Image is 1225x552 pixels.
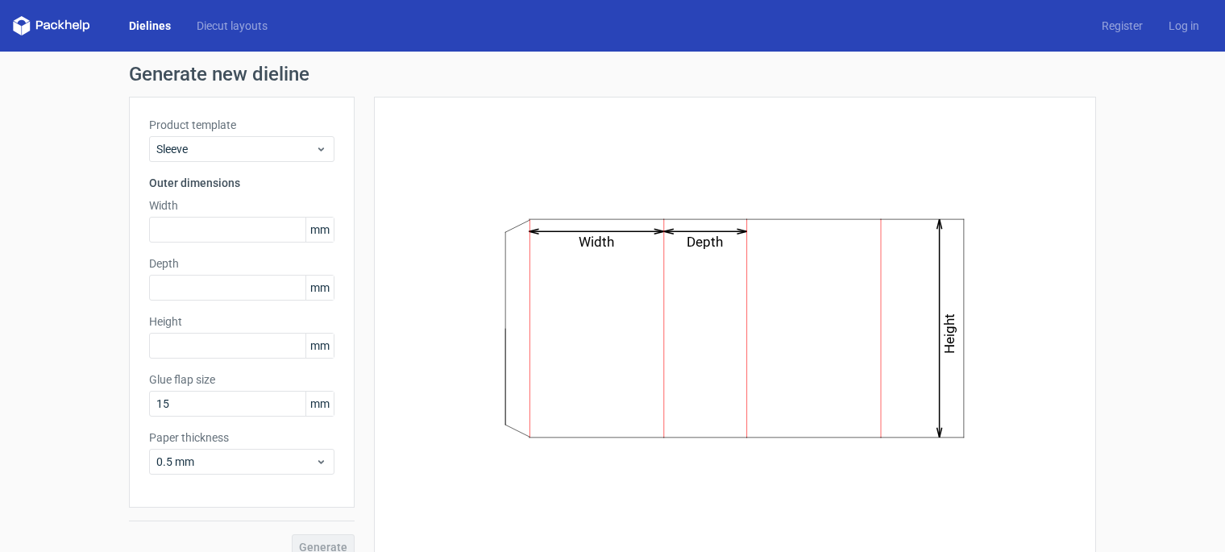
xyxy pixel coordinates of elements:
a: Dielines [116,18,184,34]
h3: Outer dimensions [149,175,334,191]
span: mm [305,334,334,358]
h1: Generate new dieline [129,64,1096,84]
label: Product template [149,117,334,133]
label: Height [149,313,334,330]
label: Paper thickness [149,430,334,446]
label: Glue flap size [149,371,334,388]
span: Sleeve [156,141,315,157]
a: Register [1089,18,1156,34]
span: mm [305,392,334,416]
text: Depth [687,234,724,250]
label: Width [149,197,334,214]
span: 0.5 mm [156,454,315,470]
span: mm [305,218,334,242]
text: Width [579,234,615,250]
text: Height [942,313,958,354]
span: mm [305,276,334,300]
a: Diecut layouts [184,18,280,34]
a: Log in [1156,18,1212,34]
label: Depth [149,255,334,272]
